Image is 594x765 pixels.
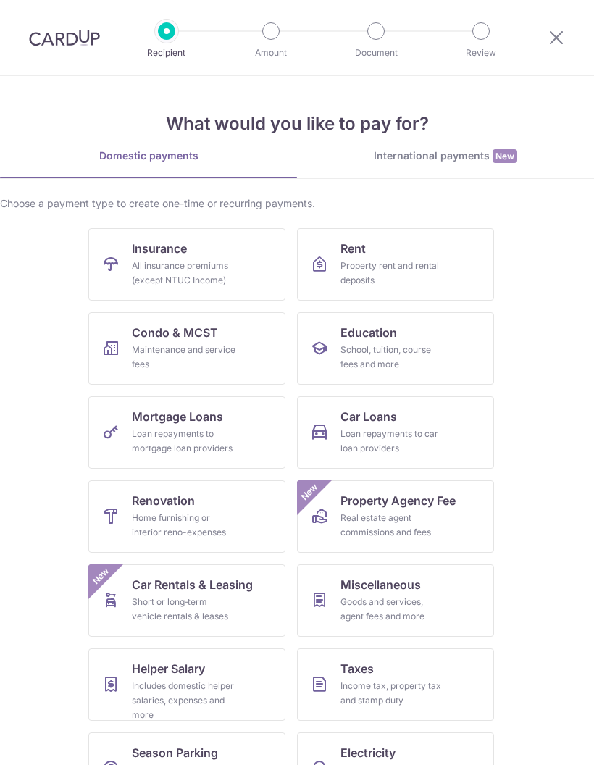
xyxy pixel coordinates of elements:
[340,408,397,425] span: Car Loans
[132,259,236,288] div: All insurance premiums (except NTUC Income)
[132,324,218,341] span: Condo & MCST
[297,564,494,637] a: MiscellaneousGoods and services, agent fees and more
[340,343,445,372] div: School, tuition, course fees and more
[88,648,285,721] a: Helper SalaryIncludes domestic helper salaries, expenses and more
[88,396,285,469] a: Mortgage LoansLoan repayments to mortgage loan providers
[29,29,100,46] img: CardUp
[297,149,594,164] div: International payments
[132,343,236,372] div: Maintenance and service fees
[340,744,396,761] span: Electricity
[340,240,366,257] span: Rent
[340,324,397,341] span: Education
[335,46,417,60] p: Document
[132,240,187,257] span: Insurance
[88,228,285,301] a: InsuranceAll insurance premiums (except NTUC Income)
[297,228,494,301] a: RentProperty rent and rental deposits
[132,576,253,593] span: Car Rentals & Leasing
[132,595,236,624] div: Short or long‑term vehicle rentals & leases
[297,480,494,553] a: Property Agency FeeReal estate agent commissions and feesNew
[132,427,236,456] div: Loan repayments to mortgage loan providers
[88,564,285,637] a: Car Rentals & LeasingShort or long‑term vehicle rentals & leasesNew
[340,576,421,593] span: Miscellaneous
[126,46,207,60] p: Recipient
[230,46,311,60] p: Amount
[340,660,374,677] span: Taxes
[132,660,205,677] span: Helper Salary
[297,312,494,385] a: EducationSchool, tuition, course fees and more
[89,564,113,588] span: New
[340,427,445,456] div: Loan repayments to car loan providers
[340,492,456,509] span: Property Agency Fee
[297,648,494,721] a: TaxesIncome tax, property tax and stamp duty
[132,408,223,425] span: Mortgage Loans
[493,149,517,163] span: New
[132,492,195,509] span: Renovation
[340,679,445,708] div: Income tax, property tax and stamp duty
[132,511,236,540] div: Home furnishing or interior reno-expenses
[88,480,285,553] a: RenovationHome furnishing or interior reno-expenses
[132,679,236,722] div: Includes domestic helper salaries, expenses and more
[298,480,322,504] span: New
[88,312,285,385] a: Condo & MCSTMaintenance and service fees
[340,259,445,288] div: Property rent and rental deposits
[440,46,522,60] p: Review
[340,511,445,540] div: Real estate agent commissions and fees
[132,744,218,761] span: Season Parking
[297,396,494,469] a: Car LoansLoan repayments to car loan providers
[340,595,445,624] div: Goods and services, agent fees and more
